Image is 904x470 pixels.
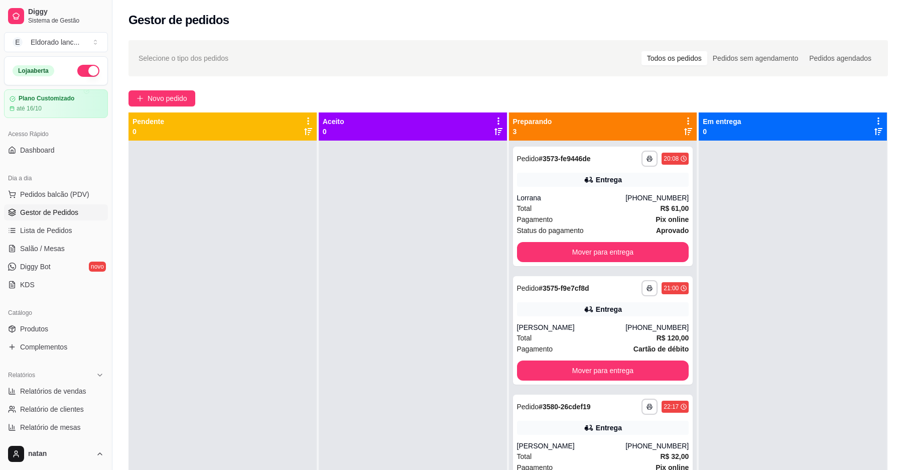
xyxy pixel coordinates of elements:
[641,51,707,65] div: Todos os pedidos
[4,126,108,142] div: Acesso Rápido
[707,51,804,65] div: Pedidos sem agendamento
[660,204,689,212] strong: R$ 61,00
[13,65,54,76] div: Loja aberta
[4,305,108,321] div: Catálogo
[539,403,591,411] strong: # 3580-26cdef19
[517,332,532,343] span: Total
[4,32,108,52] button: Select a team
[657,334,689,342] strong: R$ 120,00
[513,116,552,127] p: Preparando
[28,17,104,25] span: Sistema de Gestão
[20,404,84,414] span: Relatório de clientes
[625,322,689,332] div: [PHONE_NUMBER]
[804,51,877,65] div: Pedidos agendados
[4,259,108,275] a: Diggy Botnovo
[664,155,679,163] div: 20:08
[20,280,35,290] span: KDS
[13,37,23,47] span: E
[4,339,108,355] a: Complementos
[660,452,689,460] strong: R$ 32,00
[517,361,689,381] button: Mover para entrega
[31,37,79,47] div: Eldorado lanc ...
[4,4,108,28] a: DiggySistema de Gestão
[323,116,344,127] p: Aceito
[19,95,74,102] article: Plano Customizado
[20,207,78,217] span: Gestor de Pedidos
[513,127,552,137] p: 3
[4,321,108,337] a: Produtos
[77,65,99,77] button: Alterar Status
[517,284,539,292] span: Pedido
[4,222,108,239] a: Lista de Pedidos
[656,226,689,234] strong: aprovado
[596,175,622,185] div: Entrega
[17,104,42,112] article: até 16/10
[8,371,35,379] span: Relatórios
[703,116,741,127] p: Em entrega
[625,441,689,451] div: [PHONE_NUMBER]
[517,193,626,203] div: Lorrana
[148,93,187,104] span: Novo pedido
[517,322,626,332] div: [PERSON_NAME]
[539,284,589,292] strong: # 3575-f9e7cf8d
[517,451,532,462] span: Total
[128,90,195,106] button: Novo pedido
[20,145,55,155] span: Dashboard
[517,343,553,355] span: Pagamento
[4,383,108,399] a: Relatórios de vendas
[20,189,89,199] span: Pedidos balcão (PDV)
[4,442,108,466] button: natan
[4,437,108,453] a: Relatório de fidelidadenovo
[664,403,679,411] div: 22:17
[596,304,622,314] div: Entrega
[4,419,108,435] a: Relatório de mesas
[703,127,741,137] p: 0
[20,422,81,432] span: Relatório de mesas
[20,244,65,254] span: Salão / Mesas
[596,423,622,433] div: Entrega
[28,449,92,458] span: natan
[517,441,626,451] div: [PERSON_NAME]
[20,262,51,272] span: Diggy Bot
[4,401,108,417] a: Relatório de clientes
[20,225,72,236] span: Lista de Pedidos
[20,342,67,352] span: Complementos
[539,155,591,163] strong: # 3573-fe9446de
[323,127,344,137] p: 0
[128,12,229,28] h2: Gestor de pedidos
[4,186,108,202] button: Pedidos balcão (PDV)
[517,403,539,411] span: Pedido
[664,284,679,292] div: 21:00
[4,241,108,257] a: Salão / Mesas
[656,215,689,223] strong: Pix online
[517,225,584,236] span: Status do pagamento
[517,203,532,214] span: Total
[633,345,689,353] strong: Cartão de débito
[517,214,553,225] span: Pagamento
[4,277,108,293] a: KDS
[133,127,164,137] p: 0
[139,53,228,64] span: Selecione o tipo dos pedidos
[517,155,539,163] span: Pedido
[133,116,164,127] p: Pendente
[20,324,48,334] span: Produtos
[20,386,86,396] span: Relatórios de vendas
[625,193,689,203] div: [PHONE_NUMBER]
[4,142,108,158] a: Dashboard
[517,242,689,262] button: Mover para entrega
[137,95,144,102] span: plus
[4,204,108,220] a: Gestor de Pedidos
[4,170,108,186] div: Dia a dia
[4,89,108,118] a: Plano Customizadoaté 16/10
[28,8,104,17] span: Diggy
